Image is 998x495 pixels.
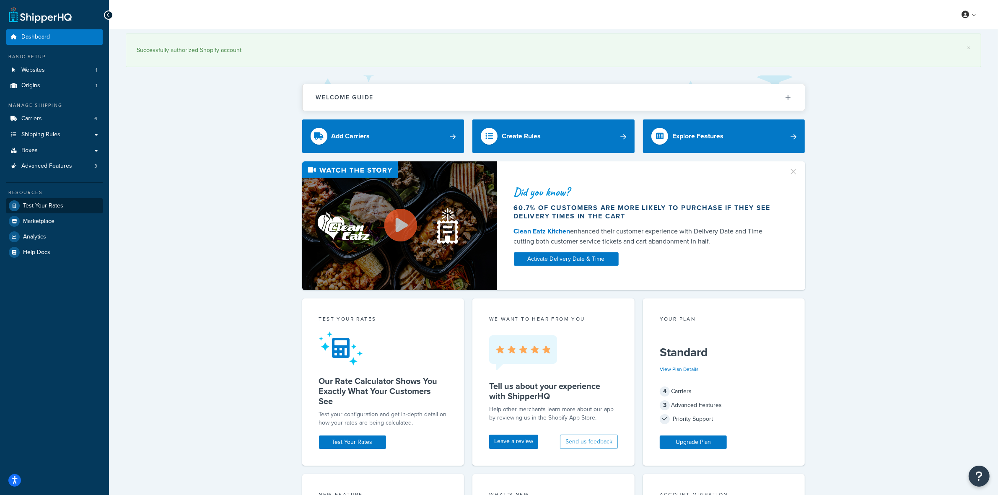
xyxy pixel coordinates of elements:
button: Send us feedback [560,435,618,449]
div: Priority Support [660,413,788,425]
span: Carriers [21,115,42,122]
div: Did you know? [514,186,779,198]
div: Carriers [660,386,788,397]
a: Clean Eatz Kitchen [514,226,570,236]
div: Explore Features [672,130,723,142]
li: Origins [6,78,103,93]
a: Origins1 [6,78,103,93]
a: Help Docs [6,245,103,260]
span: Origins [21,82,40,89]
span: Test Your Rates [23,202,63,210]
span: 6 [94,115,97,122]
a: Carriers6 [6,111,103,127]
span: Analytics [23,233,46,241]
div: Test your configuration and get in-depth detail on how your rates are being calculated. [319,410,448,427]
span: Boxes [21,147,38,154]
a: Websites1 [6,62,103,78]
span: 3 [660,400,670,410]
a: Leave a review [489,435,538,449]
span: Dashboard [21,34,50,41]
div: Add Carriers [332,130,370,142]
li: Websites [6,62,103,78]
a: × [967,44,970,51]
span: Marketplace [23,218,54,225]
a: Add Carriers [302,119,464,153]
a: Marketplace [6,214,103,229]
div: Create Rules [502,130,541,142]
img: Video thumbnail [302,161,497,290]
span: Help Docs [23,249,50,256]
p: Help other merchants learn more about our app by reviewing us in the Shopify App Store. [489,405,618,422]
h5: Our Rate Calculator Shows You Exactly What Your Customers See [319,376,448,406]
a: Create Rules [472,119,635,153]
h5: Tell us about your experience with ShipperHQ [489,381,618,401]
li: Carriers [6,111,103,127]
span: 1 [96,82,97,89]
div: 60.7% of customers are more likely to purchase if they see delivery times in the cart [514,204,779,220]
a: Boxes [6,143,103,158]
li: Advanced Features [6,158,103,174]
a: Analytics [6,229,103,244]
a: View Plan Details [660,365,699,373]
a: Dashboard [6,29,103,45]
div: Resources [6,189,103,196]
a: Advanced Features3 [6,158,103,174]
h5: Standard [660,346,788,359]
a: Test Your Rates [319,435,386,449]
span: 4 [660,386,670,397]
div: Manage Shipping [6,102,103,109]
button: Open Resource Center [969,466,990,487]
div: Advanced Features [660,399,788,411]
span: Shipping Rules [21,131,60,138]
a: Shipping Rules [6,127,103,143]
div: Successfully authorized Shopify account [137,44,970,56]
div: Test your rates [319,315,448,325]
a: Upgrade Plan [660,435,727,449]
p: we want to hear from you [489,315,618,323]
a: Activate Delivery Date & Time [514,252,619,266]
span: 3 [94,163,97,170]
h2: Welcome Guide [316,94,374,101]
button: Welcome Guide [303,84,805,111]
a: Test Your Rates [6,198,103,213]
div: enhanced their customer experience with Delivery Date and Time — cutting both customer service ti... [514,226,779,246]
div: Your Plan [660,315,788,325]
span: 1 [96,67,97,74]
span: Websites [21,67,45,74]
a: Explore Features [643,119,805,153]
span: Advanced Features [21,163,72,170]
div: Basic Setup [6,53,103,60]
